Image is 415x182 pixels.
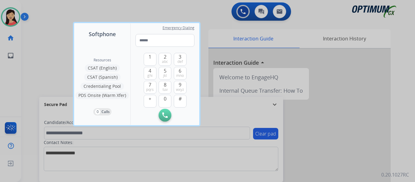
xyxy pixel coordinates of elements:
p: 0.20.1027RC [381,171,409,178]
span: Resources [94,58,111,63]
p: Calls [101,109,110,115]
span: 9 [179,81,181,88]
p: 0 [95,109,100,115]
span: Emergency Dialing [163,26,194,30]
button: CSAT (English) [85,64,120,72]
span: ghi [147,73,153,78]
button: 1 [144,53,156,66]
span: pqrs [146,87,154,92]
span: 7 [149,81,151,88]
button: 6mno [174,67,187,80]
span: jkl [163,73,167,78]
span: # [179,95,182,102]
button: 3def [174,53,187,66]
button: + [144,95,156,108]
span: 6 [179,67,181,74]
button: # [174,95,187,108]
button: 7pqrs [144,81,156,94]
button: 2abc [159,53,171,66]
span: 1 [149,53,151,60]
span: 0 [164,95,166,102]
span: 3 [179,53,181,60]
button: Credentialing Pool [81,83,124,90]
button: 8tuv [159,81,171,94]
button: 5jkl [159,67,171,80]
span: + [149,95,151,102]
button: PDS Onsite (Warm Xfer) [75,92,129,99]
button: 0Calls [93,108,111,115]
span: mno [176,73,184,78]
span: wxyz [176,87,184,92]
span: tuv [163,87,168,92]
span: Softphone [89,30,116,38]
button: CSAT (Spanish) [84,74,121,81]
button: 4ghi [144,67,156,80]
span: 5 [164,67,166,74]
span: 4 [149,67,151,74]
button: 0 [159,95,171,108]
span: 2 [164,53,166,60]
img: call-button [162,112,168,118]
button: 9wxyz [174,81,187,94]
span: abc [162,59,168,64]
span: def [177,59,183,64]
span: 8 [164,81,166,88]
